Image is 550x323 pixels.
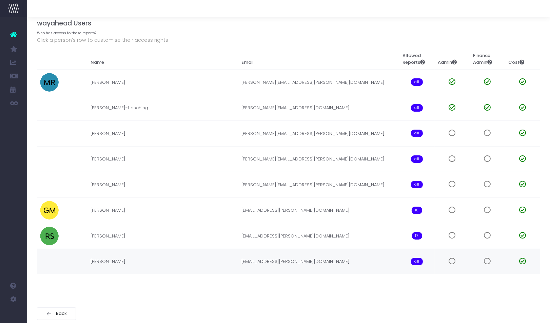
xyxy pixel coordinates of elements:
td: [PERSON_NAME] [87,249,238,274]
th: Email [238,49,399,69]
img: profile_images [40,124,59,143]
td: [PERSON_NAME] [87,146,238,172]
th: Cost [505,49,540,69]
img: profile_images [40,73,59,92]
td: [PERSON_NAME] [87,197,238,223]
img: profile_images [40,98,59,117]
span: 16 [412,207,422,214]
span: all [411,78,423,86]
span: all [411,130,423,137]
th: Admin [435,49,470,69]
td: [PERSON_NAME] [87,172,238,198]
small: Who has access to these reports? [37,30,96,36]
img: profile_images [40,150,59,168]
span: all [411,181,423,188]
th: Finance Admin [470,49,505,69]
td: [PERSON_NAME][EMAIL_ADDRESS][PERSON_NAME][DOMAIN_NAME] [238,69,399,95]
a: Back [37,307,76,320]
span: Back [54,311,67,316]
th: Allowed Reports [399,49,435,69]
td: [EMAIL_ADDRESS][PERSON_NAME][DOMAIN_NAME] [238,249,399,274]
th: Name [87,49,238,69]
img: profile_images [40,201,59,220]
p: Click a person's row to customise their access rights [37,36,541,44]
span: all [411,258,423,265]
h4: wayahead Users [37,19,541,27]
td: [EMAIL_ADDRESS][PERSON_NAME][DOMAIN_NAME] [238,223,399,249]
img: profile_images [40,252,59,271]
td: [PERSON_NAME] [87,69,238,95]
td: [PERSON_NAME][EMAIL_ADDRESS][PERSON_NAME][DOMAIN_NAME] [238,146,399,172]
img: images/default_profile_image.png [8,309,19,320]
span: all [411,155,423,163]
td: [PERSON_NAME]-Liesching [87,95,238,121]
td: [PERSON_NAME] [87,223,238,249]
td: [PERSON_NAME][EMAIL_ADDRESS][PERSON_NAME][DOMAIN_NAME] [238,121,399,147]
td: [PERSON_NAME] [87,121,238,147]
td: [PERSON_NAME][EMAIL_ADDRESS][DOMAIN_NAME] [238,95,399,121]
td: [EMAIL_ADDRESS][PERSON_NAME][DOMAIN_NAME] [238,197,399,223]
span: all [411,104,423,112]
img: profile_images [40,175,59,194]
td: [PERSON_NAME][EMAIL_ADDRESS][PERSON_NAME][DOMAIN_NAME] [238,172,399,198]
span: 17 [412,232,422,240]
img: profile_images [40,227,59,245]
